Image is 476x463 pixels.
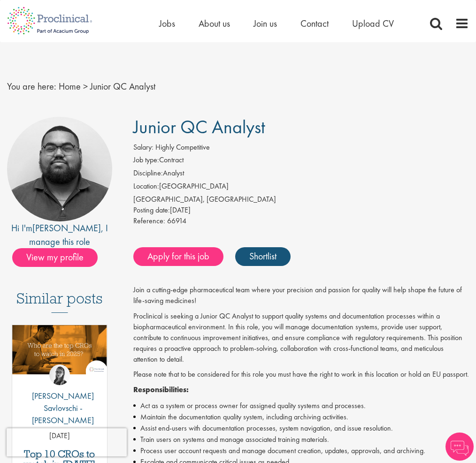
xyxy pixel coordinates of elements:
label: Discipline: [133,168,163,179]
a: breadcrumb link [59,80,81,92]
p: [PERSON_NAME] Savlovschi - [PERSON_NAME] [12,390,107,426]
strong: Responsibilities: [133,385,189,395]
a: Jobs [159,17,175,30]
li: [GEOGRAPHIC_DATA] [133,181,469,194]
div: [DATE] [133,205,469,216]
li: Act as a system or process owner for assigned quality systems and processes. [133,400,469,411]
label: Salary: [133,142,154,153]
a: Shortlist [235,247,291,266]
p: Please note that to be considered for this role you must have the right to work in this location ... [133,369,469,380]
img: Top 10 CROs 2025 | Proclinical [12,325,107,374]
a: Join us [253,17,277,30]
p: Join a cutting-edge pharmaceutical team where your precision and passion for quality will help sh... [133,285,469,306]
span: 66914 [167,216,186,226]
a: Upload CV [352,17,394,30]
li: Process user account requests and manage document creation, updates, approvals, and archiving. [133,445,469,456]
a: Contact [300,17,329,30]
label: Location: [133,181,159,192]
a: Apply for this job [133,247,223,266]
span: Posting date: [133,205,170,215]
li: Train users on systems and manage associated training materials. [133,434,469,445]
li: Assist end-users with documentation processes, system navigation, and issue resolution. [133,423,469,434]
a: Link to a post [12,325,107,408]
a: Theodora Savlovschi - Wicks [PERSON_NAME] Savlovschi - [PERSON_NAME] [12,364,107,431]
label: Job type: [133,155,159,166]
p: Proclinical is seeking a Junior QC Analyst to support quality systems and documentation processes... [133,311,469,364]
div: Hi I'm , I manage this role [7,221,112,248]
span: Junior QC Analyst [90,80,155,92]
span: You are here: [7,80,56,92]
span: View my profile [12,248,98,267]
img: Chatbot [445,433,474,461]
img: imeage of recruiter Ashley Bennett [7,117,112,222]
label: Reference: [133,216,165,227]
a: [PERSON_NAME] [32,222,101,234]
li: Maintain the documentation quality system, including archiving activities. [133,411,469,423]
a: About us [199,17,230,30]
a: View my profile [12,250,107,262]
h3: Similar posts [16,290,103,313]
span: Junior QC Analyst [133,115,265,139]
div: [GEOGRAPHIC_DATA], [GEOGRAPHIC_DATA] [133,194,469,205]
img: Theodora Savlovschi - Wicks [49,364,70,385]
span: > [83,80,88,92]
li: Contract [133,155,469,168]
li: Analyst [133,168,469,181]
iframe: reCAPTCHA [7,428,127,456]
span: Highly Competitive [155,142,210,152]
